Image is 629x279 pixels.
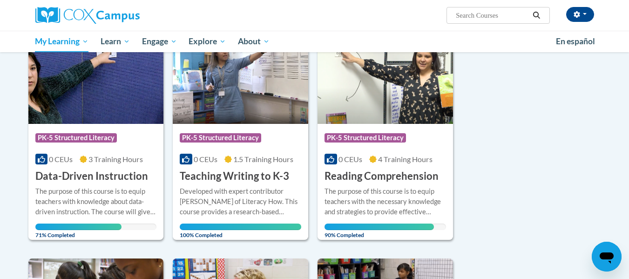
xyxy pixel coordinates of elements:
[35,224,122,230] div: Your progress
[49,155,73,163] span: 0 CEUs
[180,186,301,217] div: Developed with expert contributor [PERSON_NAME] of Literacy How. This course provides a research-...
[28,29,164,240] a: Course LogoPK-5 Structured Literacy0 CEUs3 Training Hours Data-Driven InstructionThe purpose of t...
[325,224,434,238] span: 90% Completed
[550,32,601,51] a: En español
[189,36,226,47] span: Explore
[180,224,301,230] div: Your progress
[529,10,543,21] button: Search
[238,36,270,47] span: About
[232,31,276,52] a: About
[194,155,217,163] span: 0 CEUs
[88,155,143,163] span: 3 Training Hours
[95,31,136,52] a: Learn
[455,10,529,21] input: Search Courses
[136,31,183,52] a: Engage
[378,155,433,163] span: 4 Training Hours
[35,36,88,47] span: My Learning
[325,224,434,230] div: Your progress
[35,133,117,143] span: PK-5 Structured Literacy
[180,133,261,143] span: PK-5 Structured Literacy
[101,36,130,47] span: Learn
[566,7,594,22] button: Account Settings
[325,133,406,143] span: PK-5 Structured Literacy
[173,29,308,124] img: Course Logo
[318,29,453,240] a: Course LogoPK-5 Structured Literacy0 CEUs4 Training Hours Reading ComprehensionThe purpose of thi...
[29,31,95,52] a: My Learning
[592,242,622,272] iframe: Button to launch messaging window
[35,7,212,24] a: Cox Campus
[338,155,362,163] span: 0 CEUs
[35,7,140,24] img: Cox Campus
[180,224,301,238] span: 100% Completed
[21,31,608,52] div: Main menu
[325,186,446,217] div: The purpose of this course is to equip teachers with the necessary knowledge and strategies to pr...
[173,29,308,240] a: Course LogoPK-5 Structured Literacy0 CEUs1.5 Training Hours Teaching Writing to K-3Developed with...
[318,29,453,124] img: Course Logo
[35,169,148,184] h3: Data-Driven Instruction
[35,224,122,238] span: 71% Completed
[233,155,293,163] span: 1.5 Training Hours
[180,169,289,184] h3: Teaching Writing to K-3
[183,31,232,52] a: Explore
[28,29,164,124] img: Course Logo
[325,169,439,184] h3: Reading Comprehension
[35,186,157,217] div: The purpose of this course is to equip teachers with knowledge about data-driven instruction. The...
[142,36,177,47] span: Engage
[556,36,595,46] span: En español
